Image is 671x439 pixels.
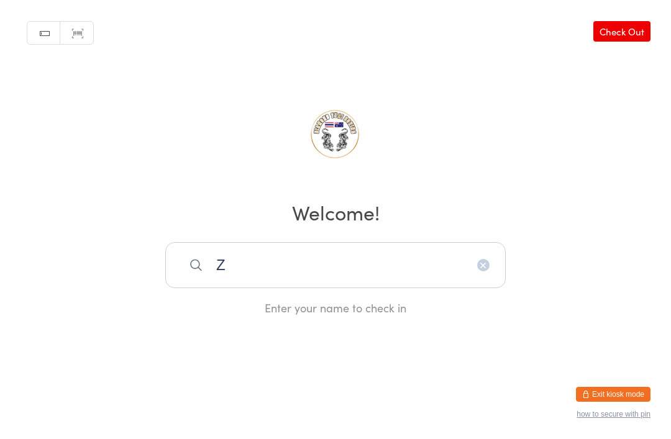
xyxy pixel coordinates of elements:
input: Search [165,242,506,288]
button: Exit kiosk mode [576,387,650,402]
h2: Welcome! [12,198,659,226]
img: Diamond Thai Boxing [289,88,382,181]
a: Check Out [593,21,650,42]
div: Enter your name to check in [165,300,506,315]
button: how to secure with pin [577,410,650,419]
